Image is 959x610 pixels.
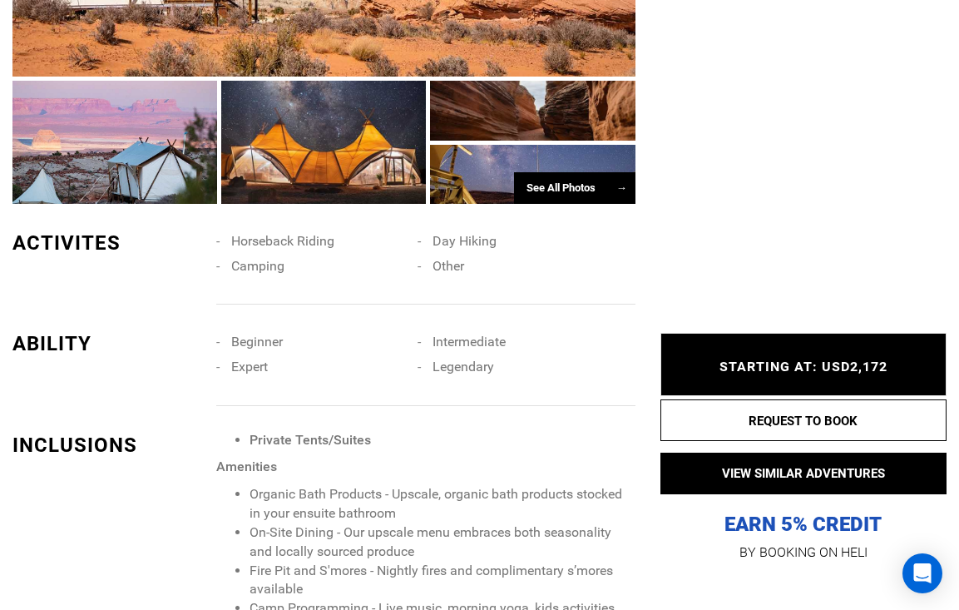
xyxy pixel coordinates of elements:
[616,181,627,194] span: →
[250,485,635,523] li: Organic Bath Products - Upscale, organic bath products stocked in your ensuite bathroom
[12,229,204,257] div: ACTIVITES
[231,334,283,350] span: Beginner
[231,359,268,374] span: Expert
[433,258,464,274] span: Other
[514,172,635,205] div: See All Photos
[250,562,635,600] li: Fire Pit and S'mores - Nightly fires and complimentary s’mores available
[216,459,277,474] strong: Amenities
[231,258,284,274] span: Camping
[12,330,204,358] div: ABILITY
[433,233,497,249] span: Day Hiking
[250,432,371,448] strong: Private Tents/Suites
[660,345,947,538] p: EARN 5% CREDIT
[231,233,334,249] span: Horseback Riding
[660,453,947,494] button: VIEW SIMILAR ADVENTURES
[250,523,635,562] li: On-Site Dining - Our upscale menu embraces both seasonality and locally sourced produce
[719,359,887,374] span: STARTING AT: USD2,172
[660,399,947,441] button: REQUEST TO BOOK
[433,359,494,374] span: Legendary
[433,334,506,350] span: Intermediate
[902,553,942,593] div: Open Intercom Messenger
[12,431,204,459] div: INCLUSIONS
[660,541,947,564] p: BY BOOKING ON HELI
